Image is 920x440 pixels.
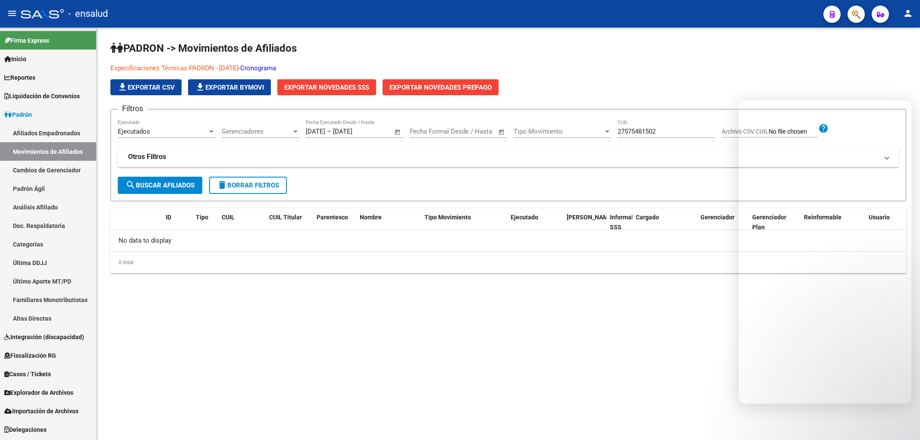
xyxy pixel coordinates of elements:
mat-icon: search [126,180,136,190]
mat-icon: file_download [195,82,205,92]
span: CUIL Titular [269,214,302,221]
span: PADRON -> Movimientos de Afiliados [110,42,297,54]
input: Fecha inicio [306,128,325,135]
iframe: Intercom live chat [891,411,911,431]
span: Exportar Novedades SSS [284,84,369,91]
span: ID [166,214,171,221]
span: Buscar Afiliados [126,181,195,189]
datatable-header-cell: Tipo [192,208,218,237]
button: Buscar Afiliados [118,177,202,194]
a: Cronograma [240,64,276,72]
mat-icon: menu [7,8,17,19]
div: No data to display [110,230,906,251]
input: Fecha inicio [410,128,445,135]
span: Fiscalización RG [4,351,56,360]
button: Exportar CSV [110,79,182,95]
span: [PERSON_NAME] [567,214,613,221]
button: Borrar Filtros [209,177,287,194]
span: Parentesco [317,214,348,221]
span: Gerenciador [700,214,735,221]
span: Padrón [4,110,32,119]
span: Reportes [4,73,35,82]
span: Casos / Tickets [4,369,51,379]
span: Integración (discapacidad) [4,332,84,342]
mat-icon: person [903,8,913,19]
span: Inicio [4,54,26,64]
span: Borrar Filtros [217,181,279,189]
span: Firma Express [4,36,49,45]
button: Exportar Novedades SSS [277,79,376,95]
datatable-header-cell: Cargado [632,208,697,237]
button: Open calendar [393,127,403,137]
datatable-header-cell: Ejecutado [507,208,563,237]
span: Tipo [196,214,208,221]
datatable-header-cell: Gerenciador [697,208,749,237]
span: Cargado [636,214,659,221]
input: Fecha fin [333,128,375,135]
input: Fecha fin [452,128,494,135]
span: Exportar Bymovi [195,84,264,91]
datatable-header-cell: ID [162,208,192,237]
span: - ensalud [68,4,108,23]
datatable-header-cell: Fecha Formal [563,208,606,237]
span: CUIL [222,214,235,221]
span: Tipo Movimiento [424,214,471,221]
span: Exportar CSV [117,84,175,91]
span: Informable SSS [610,214,640,231]
span: Ejecutado [511,214,538,221]
mat-icon: delete [217,180,227,190]
div: 0 total [110,252,906,273]
span: Tipo Movimiento [514,128,603,135]
button: Exportar Novedades Prepago [383,79,499,95]
h3: Filtros [118,103,148,115]
span: Explorador de Archivos [4,388,73,397]
span: Delegaciones [4,425,47,434]
span: Gerenciadores [222,128,292,135]
mat-expansion-panel-header: Otros Filtros [118,147,899,167]
datatable-header-cell: CUIL [218,208,266,237]
a: Especificaciones Técnicas PADRON - [DATE] [110,64,239,72]
datatable-header-cell: Tipo Movimiento [421,208,507,237]
span: Exportar Novedades Prepago [389,84,492,91]
button: Exportar Bymovi [188,79,271,95]
datatable-header-cell: Nombre [356,208,421,237]
mat-icon: file_download [117,82,128,92]
p: - [110,63,671,73]
span: Liquidación de Convenios [4,91,80,101]
span: Archivo CSV CUIL [722,128,769,135]
datatable-header-cell: CUIL Titular [266,208,313,237]
span: Ejecutados [118,128,150,135]
button: Open calendar [497,127,507,137]
span: – [327,128,331,135]
datatable-header-cell: Parentesco [313,208,356,237]
span: Importación de Archivos [4,406,78,416]
strong: Otros Filtros [128,152,166,162]
span: Nombre [360,214,382,221]
datatable-header-cell: Informable SSS [606,208,632,237]
iframe: Intercom live chat [739,100,911,404]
